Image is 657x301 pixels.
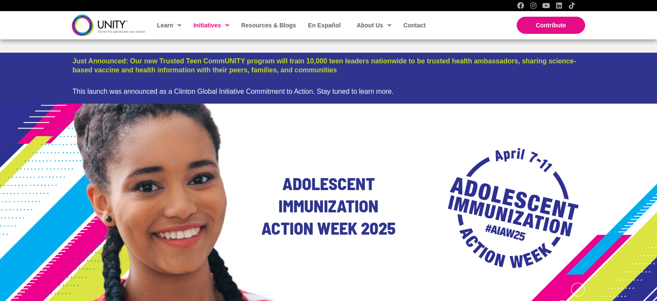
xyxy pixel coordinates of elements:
a: TikTok [568,2,575,9]
span: Adolescent Immunization Action Week 2025 [261,173,396,238]
span: About Us [357,19,391,32]
a: About Us [352,15,395,35]
span: Contact [403,22,426,29]
a: Just Announced: Our new Trusted Teen CommUNITY program will train 10,000 teen leaders nationwide ... [73,57,576,74]
span: Initiatives [193,19,229,32]
a: Instagram [530,2,537,9]
span: Contribute [536,22,566,29]
span: Learn [157,19,181,32]
a: LinkedIn [556,2,562,9]
div: This launch was announced as a Clinton Global Initiative Commitment to Action. Stay tuned to lear... [73,87,585,95]
span: Resources & Blogs [241,22,296,29]
span: En Español [308,22,340,29]
a: YouTube [543,2,550,9]
a: Resources & Blogs [237,15,299,35]
a: Contact [399,15,429,35]
a: En Español [304,15,344,35]
img: unity-logo-dark [72,15,145,36]
a: Facebook [517,2,524,9]
a: Contribute [517,17,585,34]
